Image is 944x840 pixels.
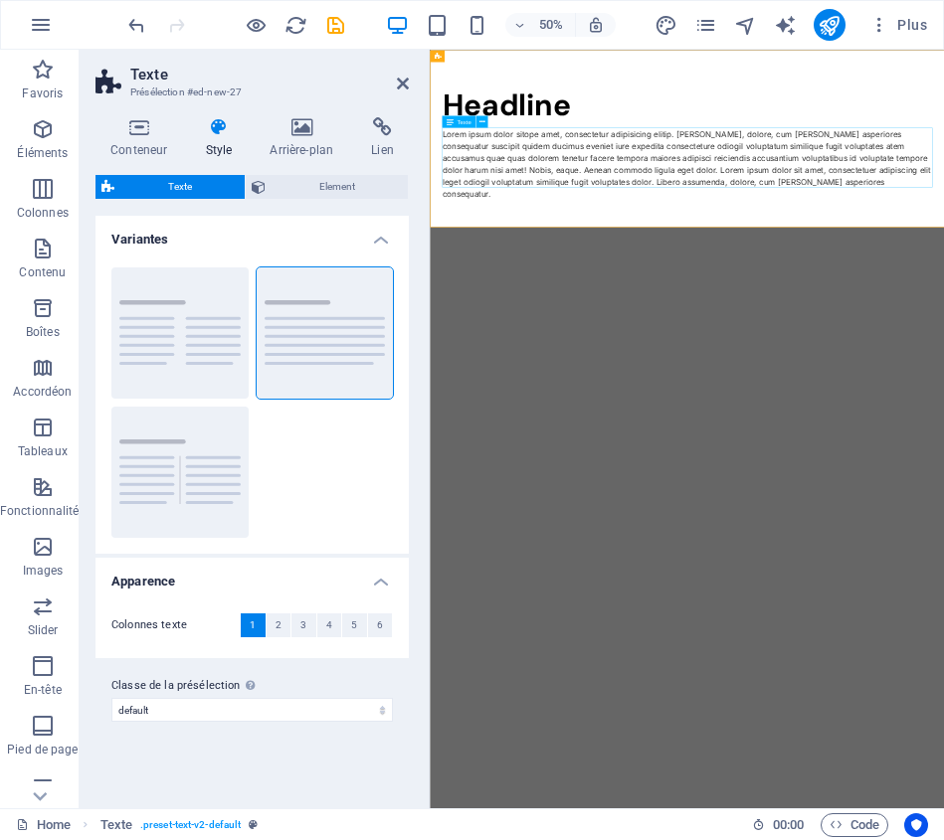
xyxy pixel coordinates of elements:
[100,813,259,837] nav: breadcrumb
[23,563,64,579] p: Images
[255,117,356,159] h4: Arrière-plan
[250,613,256,637] span: 1
[24,682,62,698] p: En-tête
[22,85,63,101] p: Favoris
[276,613,282,637] span: 2
[326,613,332,637] span: 4
[734,13,758,37] button: navigator
[284,14,307,37] i: Actualiser la page
[246,175,408,199] button: Element
[111,613,241,637] label: Colonnes texte
[818,14,841,37] i: Publier
[130,84,369,101] h3: Présélection #ed-new-27
[95,117,190,159] h4: Conteneur
[140,813,241,837] span: . preset-text-v2-default
[342,613,367,637] button: 5
[752,813,805,837] h6: Durée de la session
[505,13,576,37] button: 50%
[7,742,78,757] p: Pied de page
[655,13,678,37] button: design
[124,13,148,37] button: undo
[323,13,347,37] button: save
[821,813,888,837] button: Code
[904,813,928,837] button: Usercentrics
[17,205,69,221] p: Colonnes
[244,13,268,37] button: Cliquez ici pour quitter le mode Aperçu et poursuivre l'édition.
[249,819,258,830] i: Cet élément est une présélection personnalisable.
[869,15,927,35] span: Plus
[324,14,347,37] i: Enregistrer (Ctrl+S)
[457,118,471,124] span: Texte
[655,14,677,37] i: Design (Ctrl+Alt+Y)
[28,622,59,638] p: Slider
[18,443,68,459] p: Tableaux
[356,117,409,159] h4: Lien
[95,175,245,199] button: Texte
[13,384,72,400] p: Accordéon
[283,13,307,37] button: reload
[125,14,148,37] i: Annuler : Ajouter un élément (Ctrl+Z)
[861,9,935,41] button: Plus
[111,674,393,698] label: Classe de la présélection
[300,613,306,637] span: 3
[120,175,239,199] span: Texte
[773,813,804,837] span: 00 00
[734,14,757,37] i: Navigateur
[317,613,342,637] button: 4
[19,264,66,280] p: Contenu
[26,324,60,340] p: Boîtes
[241,613,266,637] button: 1
[774,13,798,37] button: text_generator
[787,817,790,832] span: :
[190,117,255,159] h4: Style
[830,813,879,837] span: Code
[368,613,393,637] button: 6
[535,13,567,37] h6: 50%
[291,613,316,637] button: 3
[814,9,846,41] button: publish
[267,613,291,637] button: 2
[95,216,409,252] h4: Variantes
[100,813,132,837] span: Cliquez pour sélectionner. Double-cliquez pour modifier.
[95,558,409,593] h4: Apparence
[17,145,68,161] p: Éléments
[774,14,797,37] i: AI Writer
[587,16,605,34] i: Lors du redimensionnement, ajuster automatiquement le niveau de zoom en fonction de l'appareil sé...
[377,613,383,637] span: 6
[694,14,717,37] i: Pages (Ctrl+Alt+S)
[351,613,357,637] span: 5
[694,13,718,37] button: pages
[130,66,409,84] h2: Texte
[272,175,402,199] span: Element
[16,813,71,837] a: Cliquez pour annuler la sélection. Double-cliquez pour ouvrir Pages.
